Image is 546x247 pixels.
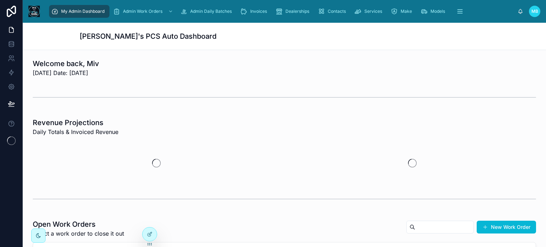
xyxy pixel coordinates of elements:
[33,219,124,229] h1: Open Work Orders
[389,5,417,18] a: Make
[33,118,118,128] h1: Revenue Projections
[364,9,382,14] span: Services
[273,5,314,18] a: Dealerships
[352,5,387,18] a: Services
[178,5,237,18] a: Admin Daily Batches
[111,5,177,18] a: Admin Work Orders
[477,221,536,233] button: New Work Order
[123,9,162,14] span: Admin Work Orders
[531,9,538,14] span: MB
[49,5,109,18] a: My Admin Dashboard
[33,128,118,136] span: Daily Totals & Invoiced Revenue
[80,31,216,41] h1: [PERSON_NAME]'s PCS Auto Dashboard
[45,4,518,19] div: scrollable content
[316,5,351,18] a: Contacts
[285,9,309,14] span: Dealerships
[418,5,450,18] a: Models
[28,6,40,17] img: App logo
[190,9,232,14] span: Admin Daily Batches
[250,9,267,14] span: Invoices
[33,69,99,77] span: [DATE] Date: [DATE]
[238,5,272,18] a: Invoices
[33,229,124,238] span: Select a work order to close it out
[61,9,105,14] span: My Admin Dashboard
[430,9,445,14] span: Models
[328,9,346,14] span: Contacts
[33,59,99,69] h1: Welcome back, Miv
[401,9,412,14] span: Make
